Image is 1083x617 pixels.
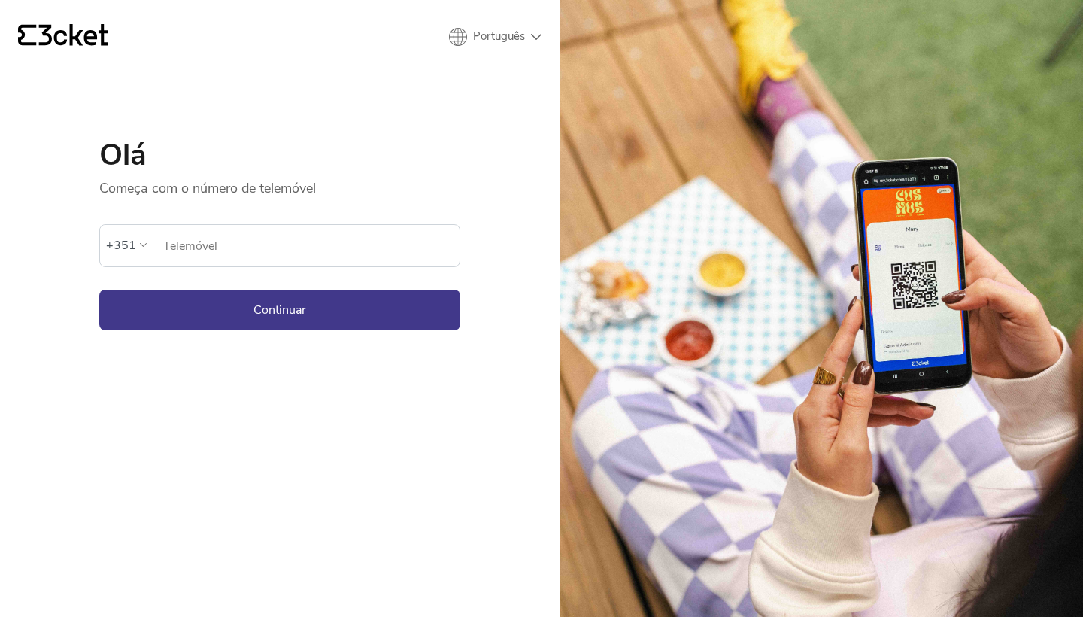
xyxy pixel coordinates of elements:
[153,225,460,267] label: Telemóvel
[99,140,460,170] h1: Olá
[18,24,108,50] a: {' '}
[18,25,36,46] g: {' '}
[106,234,136,257] div: +351
[162,225,460,266] input: Telemóvel
[99,290,460,330] button: Continuar
[99,170,460,197] p: Começa com o número de telemóvel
